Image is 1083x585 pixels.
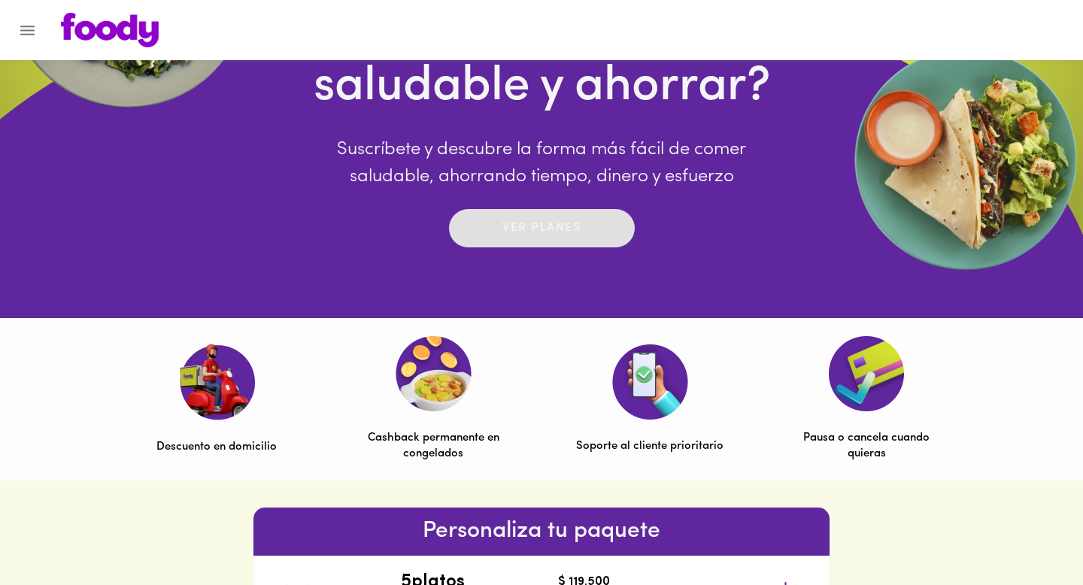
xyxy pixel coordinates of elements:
p: Cashback permanente en congelados [359,430,507,462]
p: Descuento en domicilio [156,439,277,455]
img: Descuento en domicilio [179,344,255,420]
button: Menu [9,12,46,49]
img: EllipseRigth.webp [848,42,1083,277]
p: Suscríbete y descubre la forma más fácil de comer saludable, ahorrando tiempo, dinero y esfuerzo [313,136,770,190]
img: logo.png [61,13,159,47]
h6: Personaliza tu paquete [253,514,830,550]
img: Pausa o cancela cuando quieras [829,336,904,411]
button: Ver planes [449,209,635,247]
p: Pausa o cancela cuando quieras [793,430,940,462]
img: Soporte al cliente prioritario [612,344,688,420]
iframe: Messagebird Livechat Widget [996,498,1068,570]
p: Soporte al cliente prioritario [576,438,724,454]
p: Ver planes [502,220,581,237]
h4: saludable y ahorrar? [313,58,770,117]
img: Cashback permanente en congelados [396,336,472,411]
